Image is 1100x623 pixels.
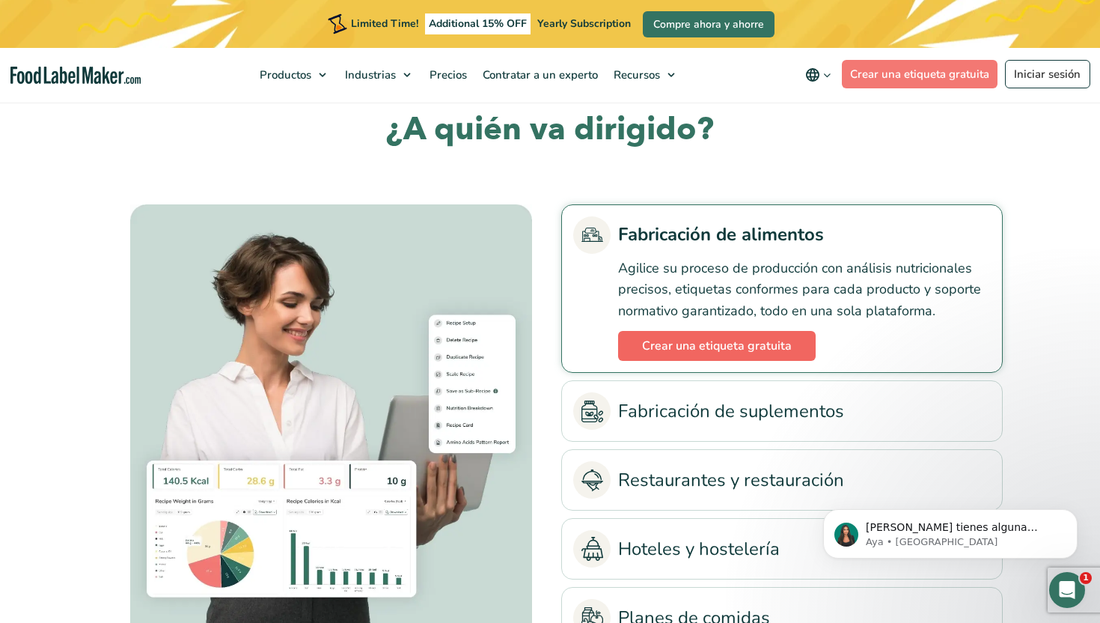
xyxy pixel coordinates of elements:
span: Yearly Subscription [537,16,631,31]
a: Restaurantes y restauración [573,461,991,499]
a: Contratar a un experto [475,48,602,102]
span: Precios [425,67,468,82]
p: Agilice su proceso de producción con análisis nutricionales precisos, etiquetas conformes para ca... [618,258,991,322]
a: Fabricación de suplementos [573,392,991,430]
span: 1 [1080,572,1092,584]
span: Additional 15% OFF [425,13,531,34]
h2: ¿A quién va dirigido? [97,109,1003,151]
iframe: Intercom live chat [1049,572,1085,608]
span: Recursos [609,67,661,82]
span: Limited Time! [351,16,418,31]
li: Hoteles y hostelería [561,518,1003,580]
a: Hoteles y hostelería [573,530,991,568]
a: Fabricación de alimentos [573,216,991,254]
span: Contratar a un experto [478,67,599,82]
a: Crear una etiqueta gratuita [618,331,816,361]
a: Iniciar sesión [1005,60,1090,88]
li: Fabricación de alimentos [561,204,1003,373]
li: Restaurantes y restauración [561,449,1003,511]
a: Compre ahora y ahorre [643,11,774,37]
li: Fabricación de suplementos [561,380,1003,442]
iframe: Intercom notifications mensaje [801,478,1100,583]
a: Recursos [606,48,682,102]
span: Industrias [340,67,397,82]
a: Productos [252,48,334,102]
a: Crear una etiqueta gratuita [842,60,998,88]
a: Precios [422,48,471,102]
span: Productos [255,67,313,82]
a: Industrias [337,48,418,102]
